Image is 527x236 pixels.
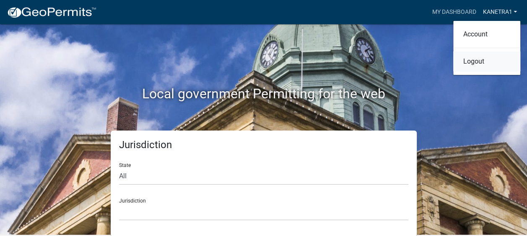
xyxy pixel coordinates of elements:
[31,86,496,102] h2: Local government Permitting for the web
[453,21,520,75] div: Kanetra1
[479,4,520,20] a: Kanetra1
[428,4,479,20] a: My Dashboard
[453,24,520,44] a: Account
[119,139,408,151] h5: Jurisdiction
[453,51,520,72] a: Logout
